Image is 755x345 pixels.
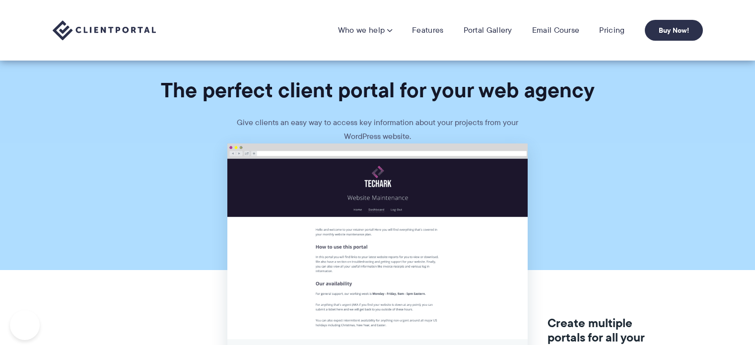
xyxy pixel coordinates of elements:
[532,25,580,35] a: Email Course
[412,25,443,35] a: Features
[338,25,392,35] a: Who we help
[645,20,703,41] a: Buy Now!
[464,25,512,35] a: Portal Gallery
[10,310,40,340] iframe: Toggle Customer Support
[599,25,624,35] a: Pricing
[229,116,527,143] p: Give clients an easy way to access key information about your projects from your WordPress website.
